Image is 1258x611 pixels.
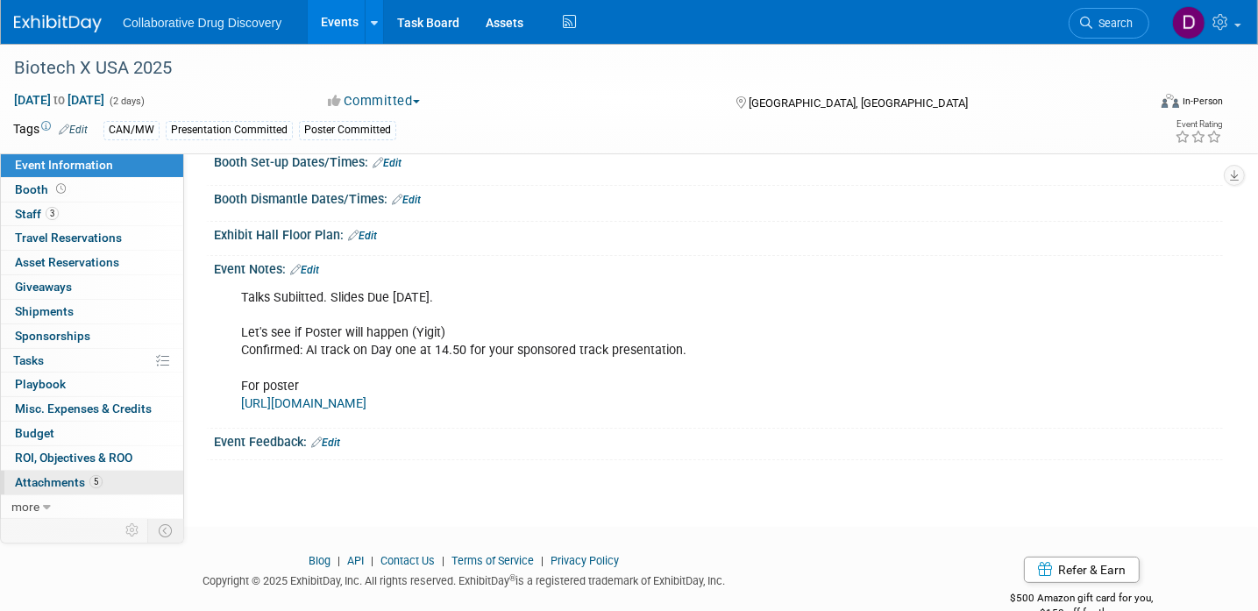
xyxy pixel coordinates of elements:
a: Edit [392,194,421,206]
a: Staff3 [1,202,183,226]
span: more [11,500,39,514]
a: Edit [348,230,377,242]
span: | [437,554,449,567]
a: Asset Reservations [1,251,183,274]
a: Blog [309,554,330,567]
div: Booth Dismantle Dates/Times: [214,186,1223,209]
span: to [51,93,68,107]
span: | [537,554,548,567]
span: [DATE] [DATE] [13,92,105,108]
span: Collaborative Drug Discovery [123,16,281,30]
span: | [333,554,345,567]
span: Giveaways [15,280,72,294]
a: Search [1069,8,1149,39]
a: Attachments5 [1,471,183,494]
div: CAN/MW [103,121,160,139]
span: Asset Reservations [15,255,119,269]
span: Playbook [15,377,66,391]
a: Edit [290,264,319,276]
span: Booth not reserved yet [53,182,69,195]
img: Daniel Castro [1172,6,1205,39]
span: 5 [89,475,103,488]
div: Event Notes: [214,256,1223,279]
span: Event Information [15,158,113,172]
div: Presentation Committed [166,121,293,139]
a: Edit [59,124,88,136]
a: [URL][DOMAIN_NAME] [241,396,366,411]
span: Attachments [15,475,103,489]
div: Exhibit Hall Floor Plan: [214,222,1223,245]
div: Talks Subiitted. Slides Due [DATE]. Let's see if Poster will happen (Yigit) Confirmed: AI track o... [229,281,1028,422]
a: API [347,554,364,567]
div: Copyright © 2025 ExhibitDay, Inc. All rights reserved. ExhibitDay is a registered trademark of Ex... [13,569,914,589]
td: Toggle Event Tabs [148,519,184,542]
span: ROI, Objectives & ROO [15,451,132,465]
div: Biotech X USA 2025 [8,53,1120,84]
span: Booth [15,182,69,196]
a: Playbook [1,373,183,396]
a: Refer & Earn [1024,557,1140,583]
span: Staff [15,207,59,221]
div: Event Feedback: [214,429,1223,451]
span: [GEOGRAPHIC_DATA], [GEOGRAPHIC_DATA] [750,96,969,110]
a: Budget [1,422,183,445]
a: Misc. Expenses & Credits [1,397,183,421]
a: Edit [373,157,402,169]
a: Terms of Service [451,554,534,567]
div: Event Rating [1175,120,1222,129]
a: Contact Us [380,554,435,567]
span: Search [1092,17,1133,30]
a: more [1,495,183,519]
span: Travel Reservations [15,231,122,245]
a: Shipments [1,300,183,323]
span: (2 days) [108,96,145,107]
span: Misc. Expenses & Credits [15,401,152,416]
a: Giveaways [1,275,183,299]
a: Booth [1,178,183,202]
span: 3 [46,207,59,220]
a: Travel Reservations [1,226,183,250]
div: Booth Set-up Dates/Times: [214,149,1223,172]
span: Shipments [15,304,74,318]
a: Event Information [1,153,183,177]
span: | [366,554,378,567]
span: Budget [15,426,54,440]
div: Poster Committed [299,121,396,139]
a: Tasks [1,349,183,373]
a: Sponsorships [1,324,183,348]
a: ROI, Objectives & ROO [1,446,183,470]
button: Committed [323,92,427,110]
img: Format-Inperson.png [1162,94,1179,108]
span: Tasks [13,353,44,367]
a: Edit [311,437,340,449]
td: Personalize Event Tab Strip [117,519,148,542]
a: Privacy Policy [551,554,619,567]
td: Tags [13,120,88,140]
sup: ® [509,573,515,583]
div: Event Format [1043,91,1223,117]
div: In-Person [1182,95,1223,108]
img: ExhibitDay [14,15,102,32]
span: Sponsorships [15,329,90,343]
